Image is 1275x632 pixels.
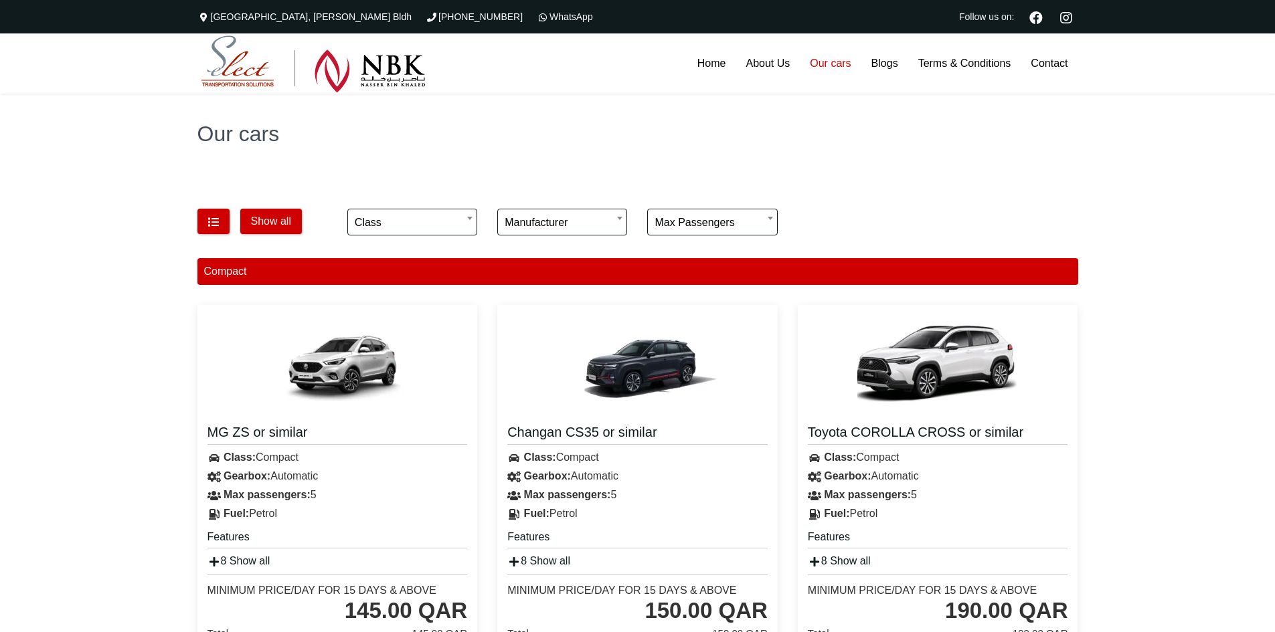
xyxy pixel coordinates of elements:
[497,448,778,467] div: Compact
[645,597,767,624] div: 150.00 QAR
[524,489,611,500] strong: Max passengers:
[808,530,1068,548] h5: Features
[207,555,270,566] a: 8 Show all
[798,467,1078,486] div: Automatic
[224,470,270,482] strong: Gearbox:
[505,209,620,236] span: Manufacturer
[425,11,523,22] a: [PHONE_NUMBER]
[197,467,478,486] div: Automatic
[224,451,256,463] strong: Class:
[197,486,478,504] div: 5
[824,451,856,463] strong: Class:
[524,508,549,519] strong: Fuel:
[1024,9,1048,24] a: Facebook
[861,33,908,94] a: Blogs
[687,33,736,94] a: Home
[197,123,1078,144] h1: Our cars
[945,597,1068,624] div: 190.00 QAR
[507,530,768,548] h5: Features
[347,209,477,235] span: Class
[224,489,311,500] strong: Max passengers:
[798,448,1078,467] div: Compact
[908,33,1021,94] a: Terms & Conditions
[345,597,467,624] div: 145.00 QAR
[857,315,1018,415] img: Toyota COROLLA CROSS or similar
[808,584,1037,597] div: Minimum Price/Day for 15 days & Above
[497,209,627,235] span: Manufacturer
[207,584,436,597] div: Minimum Price/Day for 15 days & Above
[240,209,302,234] button: Show all
[524,470,571,482] strong: Gearbox:
[497,486,778,504] div: 5
[824,508,849,519] strong: Fuel:
[798,504,1078,523] div: Petrol
[647,209,777,235] span: Max passengers
[507,423,768,445] a: Changan CS35 or similar
[736,33,800,94] a: About Us
[224,508,249,519] strong: Fuel:
[536,11,593,22] a: WhatsApp
[507,555,570,566] a: 8 Show all
[257,315,418,415] img: MG ZS or similar
[207,530,468,548] h5: Features
[800,33,861,94] a: Our cars
[197,504,478,523] div: Petrol
[557,315,717,415] img: Changan CS35 or similar
[824,470,871,482] strong: Gearbox:
[824,489,911,500] strong: Max passengers:
[201,35,426,93] img: Select Rent a Car
[355,209,470,236] span: Class
[798,486,1078,504] div: 5
[497,467,778,486] div: Automatic
[197,448,478,467] div: Compact
[524,451,556,463] strong: Class:
[1055,9,1078,24] a: Instagram
[497,504,778,523] div: Petrol
[197,258,1078,285] div: Compact
[207,423,468,445] a: MG ZS or similar
[655,209,770,236] span: Max passengers
[1021,33,1078,94] a: Contact
[808,423,1068,445] a: Toyota COROLLA CROSS or similar
[808,555,871,566] a: 8 Show all
[507,584,736,597] div: Minimum Price/Day for 15 days & Above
